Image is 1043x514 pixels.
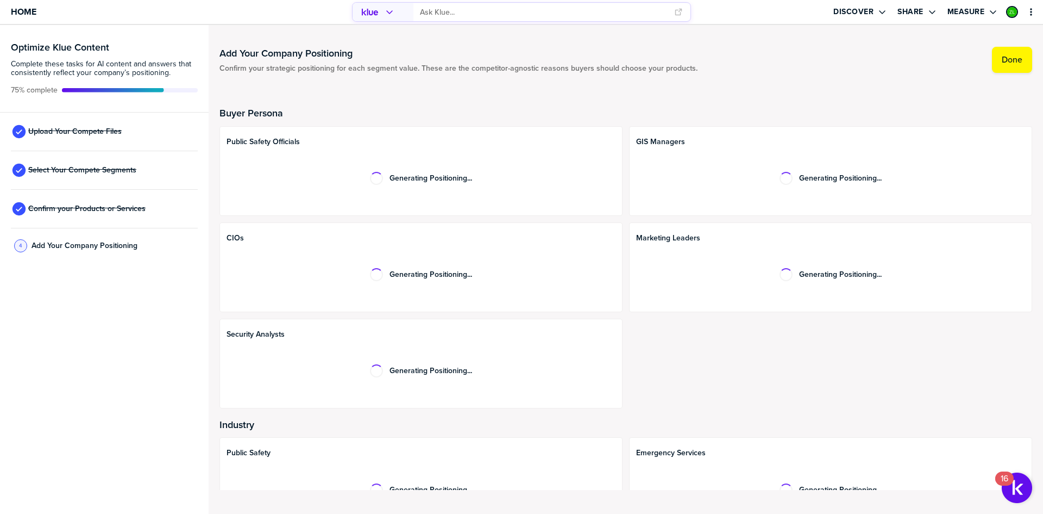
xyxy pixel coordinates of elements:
div: Zev L. [1006,6,1018,18]
h2: Industry [219,419,1032,430]
span: Active [11,86,58,95]
span: Security Analysts [227,330,615,339]
span: Generating Positioning... [389,486,472,494]
button: Done [992,47,1032,73]
span: Select Your Compete Segments [28,166,136,175]
span: Public Safety [227,449,615,457]
span: CIOs [227,234,615,243]
span: Generating Positioning... [799,270,882,279]
span: Generating Positioning... [389,270,472,279]
span: Home [11,7,36,16]
span: Generating Positioning... [389,367,472,375]
label: Share [897,7,923,17]
div: 16 [1001,479,1008,493]
span: Confirm your Products or Services [28,205,146,213]
h1: Add Your Company Positioning [219,47,698,60]
span: Marketing Leaders [636,234,1025,243]
img: 68efa1eb0dd1966221c28eaef6eec194-sml.png [1007,7,1017,17]
label: Discover [833,7,874,17]
span: Generating Positioning... [389,174,472,183]
span: Emergency Services [636,449,1025,457]
span: Generating Positioning... [799,486,882,494]
span: Generating Positioning... [799,174,882,183]
button: Open Resource Center, 16 new notifications [1002,473,1032,503]
span: Add Your Company Positioning [32,241,137,250]
label: Done [1002,54,1022,65]
span: Confirm your strategic positioning for each segment value. These are the competitor-agnostic reas... [219,64,698,73]
span: Complete these tasks for AI content and answers that consistently reflect your company’s position... [11,60,198,77]
input: Ask Klue... [420,3,668,21]
span: 4 [19,241,22,250]
span: Upload Your Compete Files [28,127,122,136]
span: Public Safety Officials [227,138,615,146]
span: GIS Managers [636,138,1025,146]
label: Measure [947,7,985,17]
a: Edit Profile [1005,5,1019,19]
h2: Buyer Persona [219,108,1032,119]
h3: Optimize Klue Content [11,42,198,52]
